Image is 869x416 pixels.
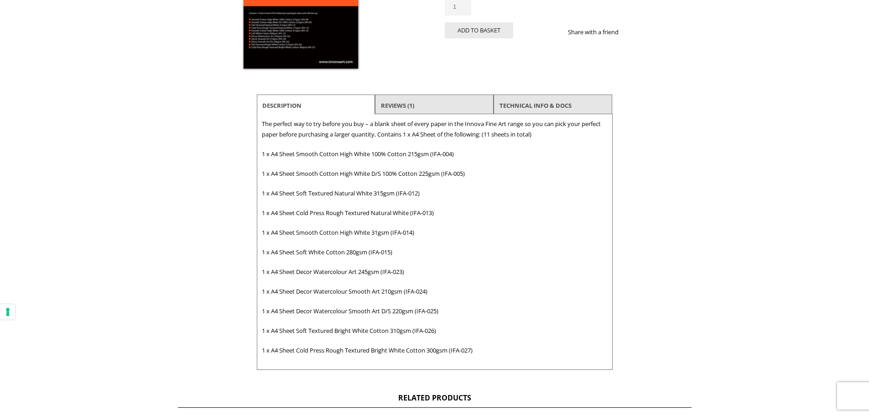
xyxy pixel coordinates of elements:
p: 1 x A4 Sheet Smooth Cotton High White 31gsm (IFA-014) [262,227,608,238]
p: 1 x A4 Sheet Decor Watercolour Smooth Art D/S 220gsm (IFA-025) [262,306,608,316]
img: email sharing button [651,28,659,36]
a: TECHNICAL INFO & DOCS [500,97,572,114]
p: 1 x A4 Sheet Smooth Cotton High White 100% Cotton 215gsm (IFA-004) [262,149,608,159]
p: 1 x A4 Sheet Decor Watercolour Smooth Art 210gsm (IFA-024) [262,286,608,297]
img: facebook sharing button [630,28,637,36]
a: Reviews (1) [381,97,414,114]
button: Add to basket [445,22,513,38]
h2: Related products [178,393,692,408]
p: 1 x A4 Sheet Decor Watercolour Art 245gsm (IFA-023) [262,267,608,277]
a: Description [262,97,302,114]
p: 1 x A4 Sheet Cold Press Rough Textured Bright White Cotton 300gsm (IFA-027) [262,345,608,356]
p: 1 x A4 Sheet Soft Textured Natural White 315gsm (IFA-012) [262,188,608,199]
p: 1 x A4 Sheet Cold Press Rough Textured Natural White (IFA-013) [262,208,608,218]
p: 1 x A4 Sheet Soft White Cotton 280gsm (IFA-015) [262,247,608,258]
p: 1 x A4 Sheet Smooth Cotton High White D/S 100% Cotton 225gsm (IFA-005) [262,169,608,179]
p: 1 x A4 Sheet Soft Textured Bright White Cotton 310gsm (IFA-026) [262,326,608,336]
p: Share with a friend [568,27,630,37]
p: The perfect way to try before you buy – a blank sheet of every paper in the Innova Fine Art range... [262,119,608,140]
img: twitter sharing button [640,28,648,36]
